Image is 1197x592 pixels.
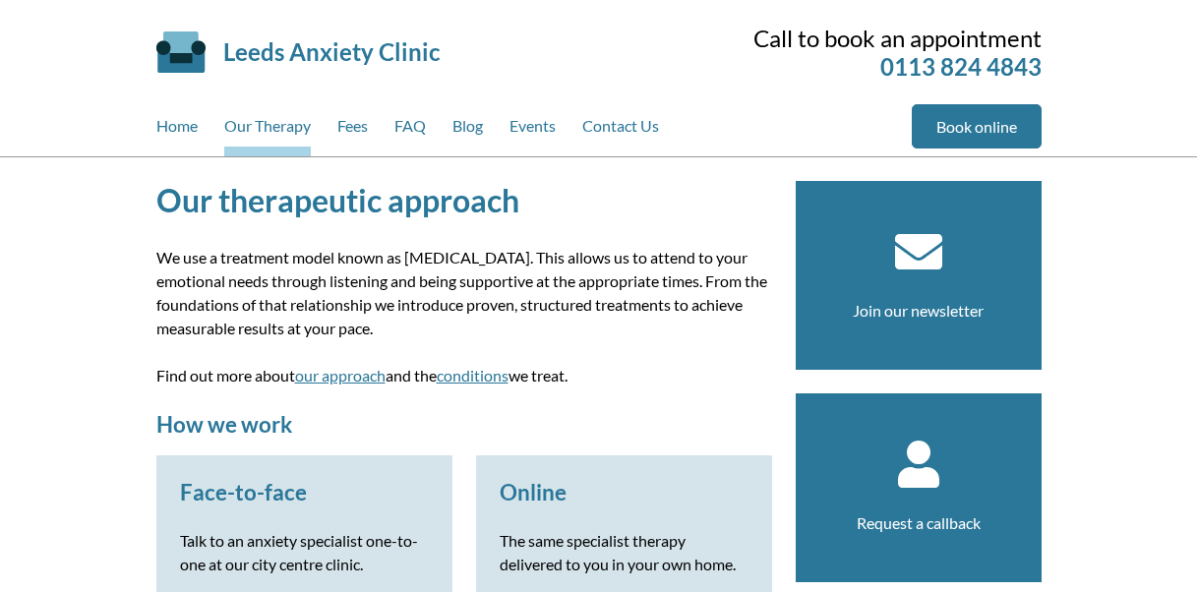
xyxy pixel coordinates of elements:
[180,479,429,505] h3: Face-to-face
[295,366,386,385] a: our approach
[156,104,198,156] a: Home
[509,104,556,156] a: Events
[912,104,1042,148] a: Book online
[452,104,483,156] a: Blog
[224,104,311,156] a: Our Therapy
[156,246,772,340] p: We use a treatment model known as [MEDICAL_DATA]. This allows us to attend to your emotional need...
[500,529,748,576] p: The same specialist therapy delivered to you in your own home.
[223,37,440,66] a: Leeds Anxiety Clinic
[857,513,981,532] a: Request a callback
[180,529,429,576] p: Talk to an anxiety specialist one-to-one at our city centre clinic.
[437,366,509,385] a: conditions
[156,411,772,438] h2: How we work
[853,301,984,320] a: Join our newsletter
[582,104,659,156] a: Contact Us
[500,479,748,505] h3: Online
[394,104,426,156] a: FAQ
[880,52,1042,81] a: 0113 824 4843
[337,104,368,156] a: Fees
[156,364,772,387] p: Find out more about and the we treat.
[156,181,772,219] h1: Our therapeutic approach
